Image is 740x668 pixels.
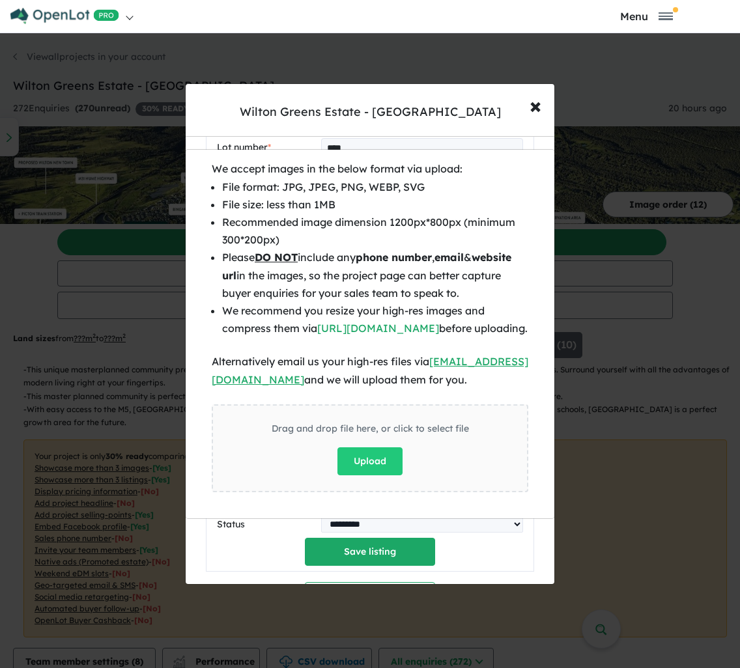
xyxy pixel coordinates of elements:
[222,196,528,214] li: File size: less than 1MB
[222,251,511,281] b: website url
[317,322,439,335] a: [URL][DOMAIN_NAME]
[272,421,469,437] div: Drag and drop file here, or click to select file
[222,214,528,249] li: Recommended image dimension 1200px*800px (minimum 300*200px)
[10,8,119,24] img: Openlot PRO Logo White
[434,251,464,264] b: email
[557,10,737,22] button: Toggle navigation
[222,302,528,337] li: We recommend you resize your high-res images and compress them via before uploading.
[222,249,528,302] li: Please include any , & in the images, so the project page can better capture buyer enquiries for ...
[255,251,298,264] u: DO NOT
[222,178,528,196] li: File format: JPG, JPEG, PNG, WEBP, SVG
[337,447,403,475] button: Upload
[212,355,528,385] a: [EMAIL_ADDRESS][DOMAIN_NAME]
[356,251,432,264] b: phone number
[212,353,528,388] div: Alternatively email us your high-res files via and we will upload them for you.
[212,160,528,178] div: We accept images in the below format via upload:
